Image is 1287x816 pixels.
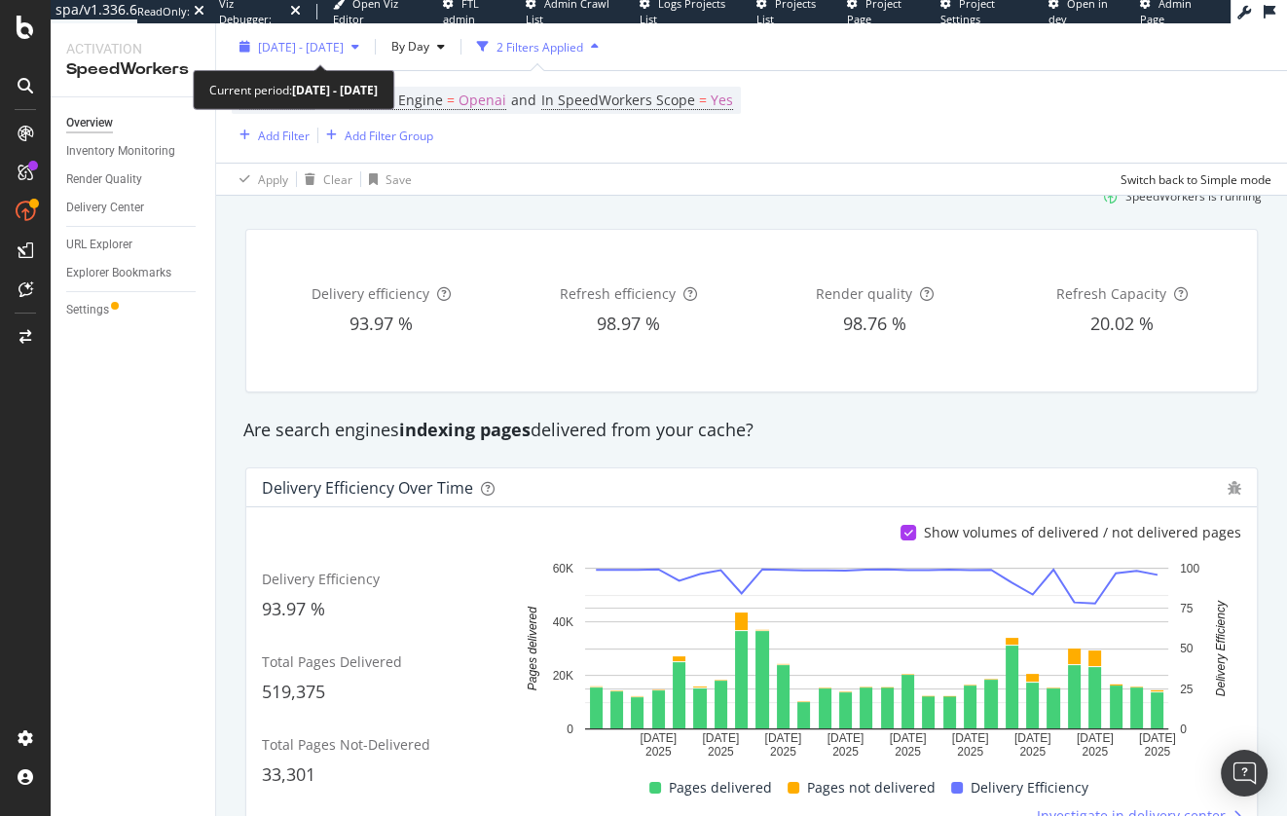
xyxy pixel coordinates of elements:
[262,735,430,754] span: Total Pages Not-Delivered
[1180,723,1187,736] text: 0
[1125,188,1262,204] div: SpeedWorkers is running
[66,235,132,255] div: URL Explorer
[1214,600,1228,696] text: Delivery Efficiency
[1221,750,1268,797] div: Open Intercom Messenger
[1113,164,1271,195] button: Switch back to Simple mode
[262,597,325,620] span: 93.97 %
[66,169,142,190] div: Render Quality
[924,523,1241,542] div: Show volumes of delivered / not delivered pages
[1144,745,1170,759] text: 2025
[66,58,200,81] div: SpeedWorkers
[1228,481,1241,495] div: bug
[262,570,380,588] span: Delivery Efficiency
[345,127,433,143] div: Add Filter Group
[512,558,1241,760] svg: A chart.
[827,731,864,745] text: [DATE]
[1014,731,1051,745] text: [DATE]
[232,31,367,62] button: [DATE] - [DATE]
[262,762,315,786] span: 33,301
[1121,170,1271,187] div: Switch back to Simple mode
[66,198,202,218] a: Delivery Center
[597,312,660,335] span: 98.97 %
[553,669,573,683] text: 20K
[1056,284,1166,303] span: Refresh Capacity
[669,776,772,799] span: Pages delivered
[232,164,288,195] button: Apply
[832,745,859,759] text: 2025
[66,113,113,133] div: Overview
[66,39,200,58] div: Activation
[702,731,739,745] text: [DATE]
[258,170,288,187] div: Apply
[66,263,202,283] a: Explorer Bookmarks
[1019,745,1046,759] text: 2025
[1090,312,1154,335] span: 20.02 %
[553,615,573,629] text: 40K
[66,169,202,190] a: Render Quality
[765,731,802,745] text: [DATE]
[384,31,453,62] button: By Day
[1180,683,1194,696] text: 25
[386,170,412,187] div: Save
[1082,745,1108,759] text: 2025
[645,745,672,759] text: 2025
[957,745,983,759] text: 2025
[560,284,676,303] span: Refresh efficiency
[262,652,402,671] span: Total Pages Delivered
[66,113,202,133] a: Overview
[349,91,443,109] span: Search Engine
[553,562,573,575] text: 60K
[469,31,607,62] button: 2 Filters Applied
[952,731,989,745] text: [DATE]
[895,745,921,759] text: 2025
[258,127,310,143] div: Add Filter
[66,300,202,320] a: Settings
[447,91,455,109] span: =
[297,164,352,195] button: Clear
[1180,562,1199,575] text: 100
[526,607,539,690] text: Pages delivered
[209,79,378,101] div: Current period:
[770,745,796,759] text: 2025
[496,38,583,55] div: 2 Filters Applied
[318,124,433,147] button: Add Filter Group
[541,91,695,109] span: In SpeedWorkers Scope
[312,284,429,303] span: Delivery efficiency
[137,4,190,19] div: ReadOnly:
[66,141,175,162] div: Inventory Monitoring
[843,312,906,335] span: 98.76 %
[384,38,429,55] span: By Day
[1077,731,1114,745] text: [DATE]
[971,776,1088,799] span: Delivery Efficiency
[66,263,171,283] div: Explorer Bookmarks
[711,87,733,114] span: Yes
[258,38,344,55] span: [DATE] - [DATE]
[1180,642,1194,655] text: 50
[459,87,506,114] span: Openai
[262,680,325,703] span: 519,375
[1180,602,1194,615] text: 75
[399,418,531,441] strong: indexing pages
[232,124,310,147] button: Add Filter
[890,731,927,745] text: [DATE]
[349,312,413,335] span: 93.97 %
[66,300,109,320] div: Settings
[511,91,536,109] span: and
[66,198,144,218] div: Delivery Center
[66,141,202,162] a: Inventory Monitoring
[567,723,573,736] text: 0
[807,776,936,799] span: Pages not delivered
[262,478,473,498] div: Delivery Efficiency over time
[816,284,912,303] span: Render quality
[361,164,412,195] button: Save
[1139,731,1176,745] text: [DATE]
[292,82,378,98] b: [DATE] - [DATE]
[66,235,202,255] a: URL Explorer
[699,91,707,109] span: =
[323,170,352,187] div: Clear
[708,745,734,759] text: 2025
[640,731,677,745] text: [DATE]
[234,418,1269,443] div: Are search engines delivered from your cache?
